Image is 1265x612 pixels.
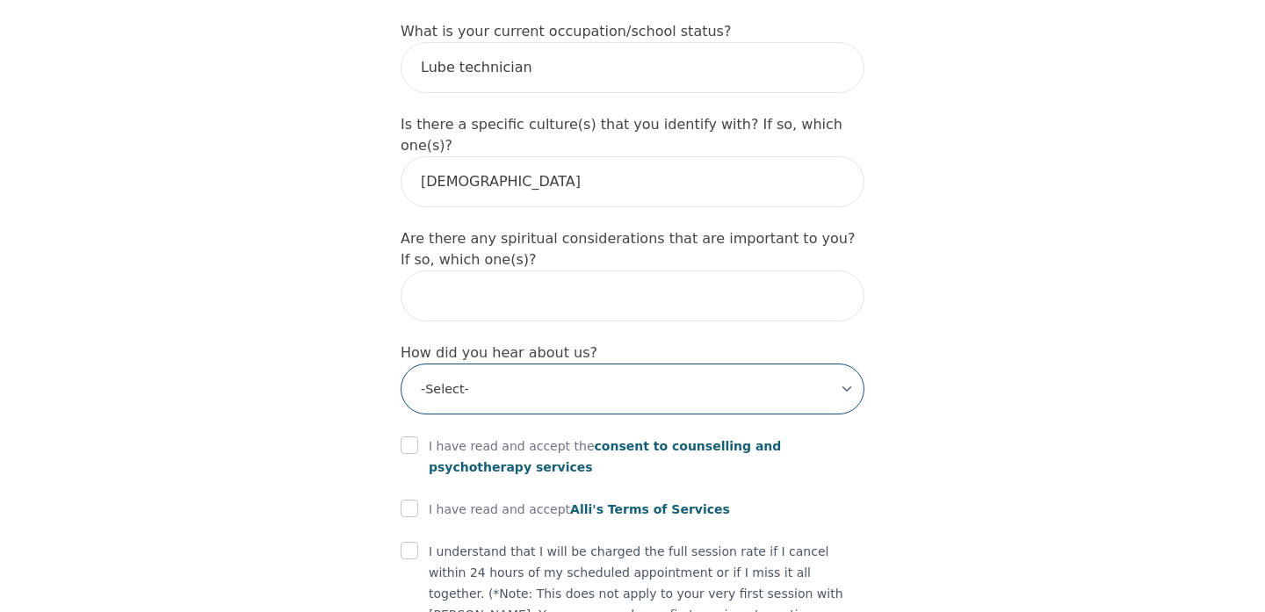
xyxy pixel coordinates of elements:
label: Is there a specific culture(s) that you identify with? If so, which one(s)? [401,116,842,154]
label: How did you hear about us? [401,344,597,361]
label: What is your current occupation/school status? [401,23,731,40]
label: Are there any spiritual considerations that are important to you? If so, which one(s)? [401,230,855,268]
span: Alli's Terms of Services [570,502,730,516]
p: I have read and accept the [429,436,864,478]
span: consent to counselling and psychotherapy services [429,439,781,474]
p: I have read and accept [429,499,730,520]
